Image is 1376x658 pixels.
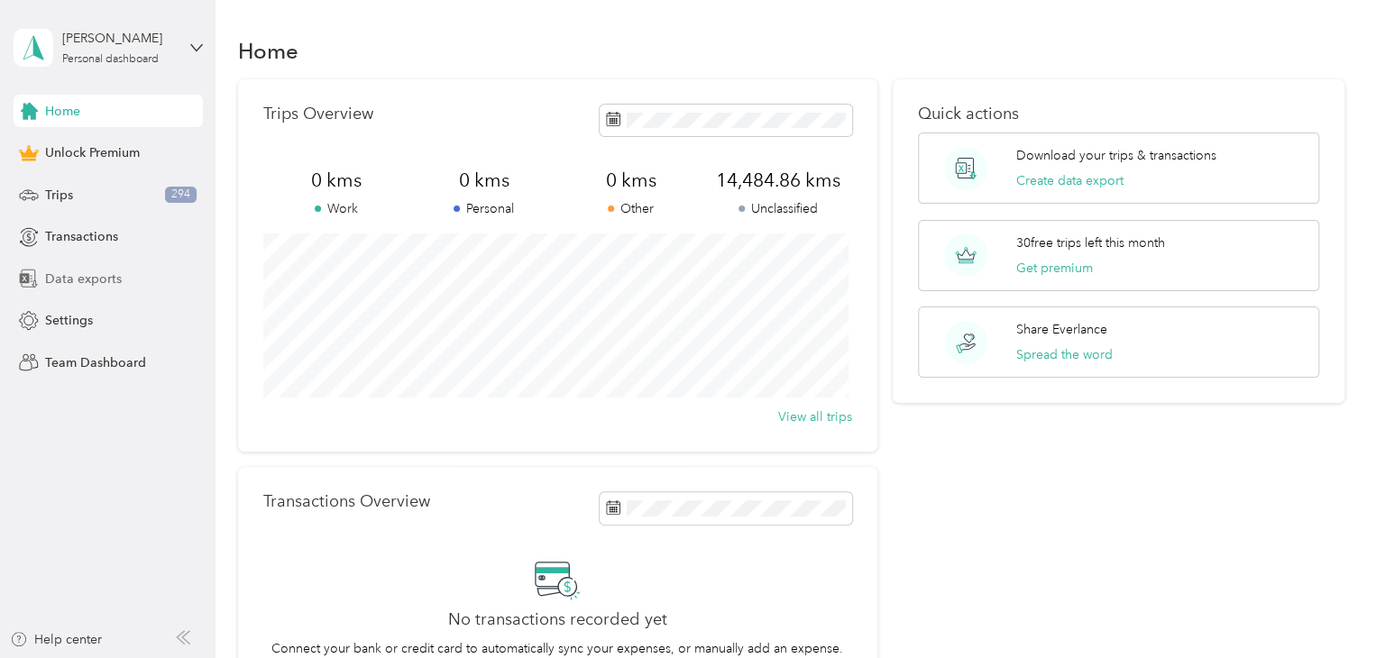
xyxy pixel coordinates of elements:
button: Get premium [1016,259,1093,278]
div: Personal dashboard [62,54,159,65]
p: 30 free trips left this month [1016,233,1165,252]
span: Unlock Premium [45,143,140,162]
span: Transactions [45,227,118,246]
p: Other [557,199,704,218]
iframe: Everlance-gr Chat Button Frame [1275,557,1376,658]
button: Help center [10,630,102,649]
p: Download your trips & transactions [1016,146,1216,165]
h2: No transactions recorded yet [448,610,667,629]
p: Quick actions [918,105,1319,123]
span: Team Dashboard [45,353,146,372]
span: 0 kms [263,168,410,193]
button: View all trips [778,407,852,426]
p: Unclassified [704,199,851,218]
button: Spread the word [1016,345,1113,364]
span: Trips [45,186,73,205]
span: Home [45,102,80,121]
button: Create data export [1016,171,1124,190]
p: Work [263,199,410,218]
p: Transactions Overview [263,492,430,511]
span: 0 kms [557,168,704,193]
p: Personal [410,199,557,218]
span: 14,484.86 kms [704,168,851,193]
span: 0 kms [410,168,557,193]
p: Trips Overview [263,105,373,123]
span: 294 [165,187,197,203]
span: Data exports [45,270,122,288]
span: Settings [45,311,93,330]
p: Connect your bank or credit card to automatically sync your expenses, or manually add an expense. [271,639,843,658]
div: [PERSON_NAME] [62,29,175,48]
h1: Home [238,41,298,60]
p: Share Everlance [1016,320,1107,339]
